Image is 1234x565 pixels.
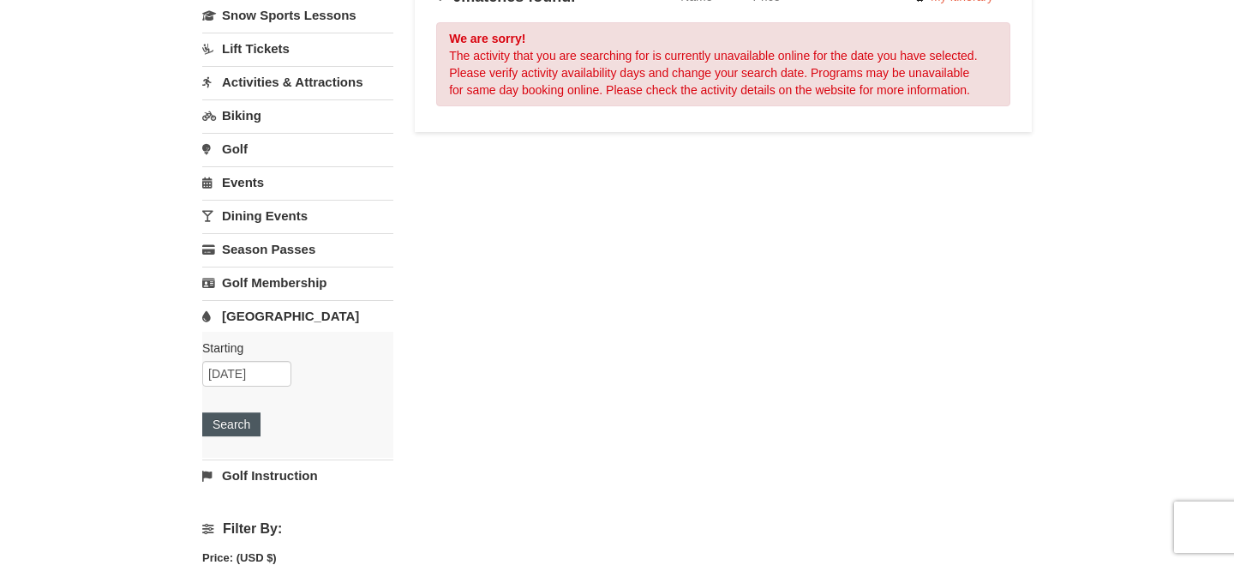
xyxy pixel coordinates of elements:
a: Golf Membership [202,267,393,298]
strong: We are sorry! [449,32,525,45]
div: The activity that you are searching for is currently unavailable online for the date you have sel... [436,22,1010,106]
a: Biking [202,99,393,131]
a: Activities & Attractions [202,66,393,98]
a: Golf Instruction [202,460,393,491]
a: Events [202,166,393,198]
a: [GEOGRAPHIC_DATA] [202,300,393,332]
button: Search [202,412,261,436]
a: Golf [202,133,393,165]
a: Dining Events [202,200,393,231]
h4: Filter By: [202,521,393,537]
strong: Price: (USD $) [202,551,277,564]
a: Lift Tickets [202,33,393,64]
label: Starting [202,340,380,357]
a: Season Passes [202,233,393,265]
